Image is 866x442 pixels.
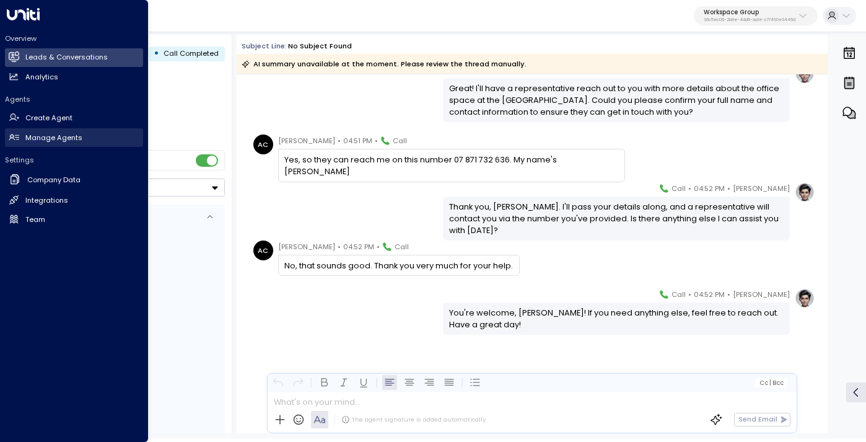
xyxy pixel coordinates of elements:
div: AC [253,135,273,154]
div: AC [253,241,273,260]
div: Thank you, [PERSON_NAME]. I'll pass your details along, and a representative will contact you via... [449,201,784,237]
p: 36c5ec06-2b8e-4dd6-aa1e-c77490e3446d [704,17,795,22]
h2: Company Data [27,175,81,185]
a: Company Data [5,170,143,190]
span: • [727,288,730,301]
span: Call [393,135,407,147]
span: 04:51 PM [343,135,372,147]
span: 04:52 PM [694,182,725,195]
a: Integrations [5,191,143,210]
div: Yes, so they can reach me on this number 07 871 732 636. My name's [PERSON_NAME] [284,154,618,177]
span: • [338,241,341,253]
div: You're welcome, [PERSON_NAME]! If you need anything else, feel free to reach out. Have a great day! [449,307,784,330]
a: Leads & Conversations [5,48,143,67]
span: • [338,135,341,147]
span: [PERSON_NAME] [278,135,335,147]
button: Redo [291,375,305,390]
button: Workspace Group36c5ec06-2b8e-4dd6-aa1e-c77490e3446d [694,6,818,26]
span: Subject Line: [242,41,287,51]
span: Call [671,182,686,195]
p: Workspace Group [704,9,795,16]
h2: Create Agent [25,113,72,123]
span: [PERSON_NAME] [733,182,790,195]
div: No subject found [288,41,352,51]
h2: Integrations [25,195,68,206]
span: [PERSON_NAME] [278,241,335,253]
img: profile-logo.png [795,288,815,308]
span: Call [395,241,409,253]
span: Call Completed [164,48,219,58]
a: Team [5,210,143,229]
a: Analytics [5,68,143,86]
span: • [688,182,691,195]
h2: Agents [5,94,143,104]
h2: Settings [5,155,143,165]
div: The agent signature is added automatically [341,415,486,424]
a: Create Agent [5,109,143,128]
span: 04:52 PM [694,288,725,301]
span: • [727,182,730,195]
h2: Overview [5,33,143,43]
div: Great! I'll have a representative reach out to you with more details about the office space at th... [449,82,784,118]
h2: Manage Agents [25,133,82,143]
span: • [375,135,378,147]
span: Call [671,288,686,301]
div: • [154,45,159,63]
img: profile-logo.png [795,182,815,202]
div: AI summary unavailable at the moment. Please review the thread manually. [242,58,527,70]
h2: Team [25,214,45,225]
a: Manage Agents [5,128,143,147]
span: 04:52 PM [343,241,374,253]
span: [PERSON_NAME] [733,288,790,301]
button: Undo [271,375,286,390]
span: | [769,379,771,386]
h2: Analytics [25,72,58,82]
button: Cc|Bcc [755,378,787,387]
span: • [377,241,380,253]
span: • [688,288,691,301]
div: No, that sounds good. Thank you very much for your help. [284,260,513,272]
h2: Leads & Conversations [25,52,108,63]
span: Cc Bcc [759,379,784,386]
